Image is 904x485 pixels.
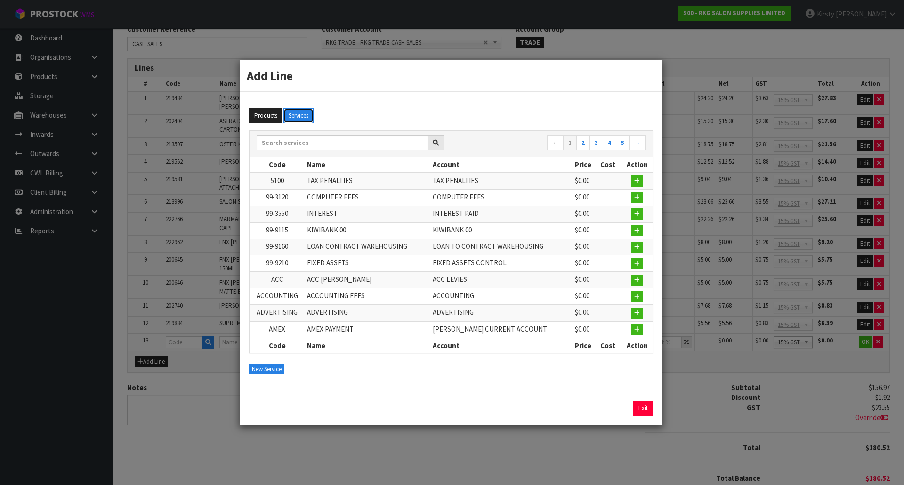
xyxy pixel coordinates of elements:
th: Code [250,338,305,353]
button: New Service [249,364,284,375]
a: 5 [616,135,630,151]
th: Action [621,157,653,172]
td: 99-9115 [250,222,305,239]
th: Code [250,157,305,172]
td: 99-9210 [250,255,305,272]
th: Account [430,338,573,353]
td: FIXED ASSETS [305,255,430,272]
td: TAX PENALTIES [430,173,573,190]
td: ACC [250,272,305,288]
button: Services [283,108,314,123]
th: Cost [598,157,621,172]
th: Name [305,157,430,172]
td: $0.00 [573,222,598,239]
td: $0.00 [573,239,598,255]
th: Price [573,338,598,353]
th: Action [621,338,653,353]
td: ACCOUNTING [430,288,573,305]
td: LOAN CONTRACT WAREHOUSING [305,239,430,255]
td: ACC [PERSON_NAME] [305,272,430,288]
td: INTEREST PAID [430,206,573,222]
a: → [629,135,646,151]
a: 1 [563,135,577,151]
td: KIWIBANK 00 [430,222,573,239]
a: 3 [589,135,603,151]
a: 2 [576,135,590,151]
td: $0.00 [573,173,598,190]
th: Account [430,157,573,172]
td: 99-3550 [250,206,305,222]
td: 99-9160 [250,239,305,255]
td: KIWIBANK 00 [305,222,430,239]
td: $0.00 [573,321,598,338]
h3: Add Line [247,67,655,84]
a: ← [547,135,564,151]
td: $0.00 [573,305,598,321]
td: [PERSON_NAME] CURRENT ACCOUNT [430,321,573,338]
td: FIXED ASSETS CONTROL [430,255,573,272]
td: 99-3120 [250,189,305,206]
td: ADVERTISING [305,305,430,321]
td: TAX PENALTIES [305,173,430,190]
th: Name [305,338,430,353]
th: Price [573,157,598,172]
td: COMPUTER FEES [430,189,573,206]
td: ADVERTISING [430,305,573,321]
td: $0.00 [573,272,598,288]
td: AMEX PAYMENT [305,321,430,338]
td: COMPUTER FEES [305,189,430,206]
input: Search services [257,135,428,150]
td: $0.00 [573,206,598,222]
td: 5100 [250,173,305,190]
td: $0.00 [573,288,598,305]
a: 4 [603,135,616,151]
td: ACCOUNTING FEES [305,288,430,305]
button: Products [249,108,282,123]
td: $0.00 [573,255,598,272]
td: LOAN TO CONTRACT WAREHOUSING [430,239,573,255]
nav: Page navigation [458,135,646,152]
td: INTEREST [305,206,430,222]
th: Cost [598,338,621,353]
td: ADVERTISING [250,305,305,321]
td: ACCOUNTING [250,288,305,305]
td: $0.00 [573,189,598,206]
td: ACC LEVIES [430,272,573,288]
a: Exit [633,401,653,416]
td: AMEX [250,321,305,338]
